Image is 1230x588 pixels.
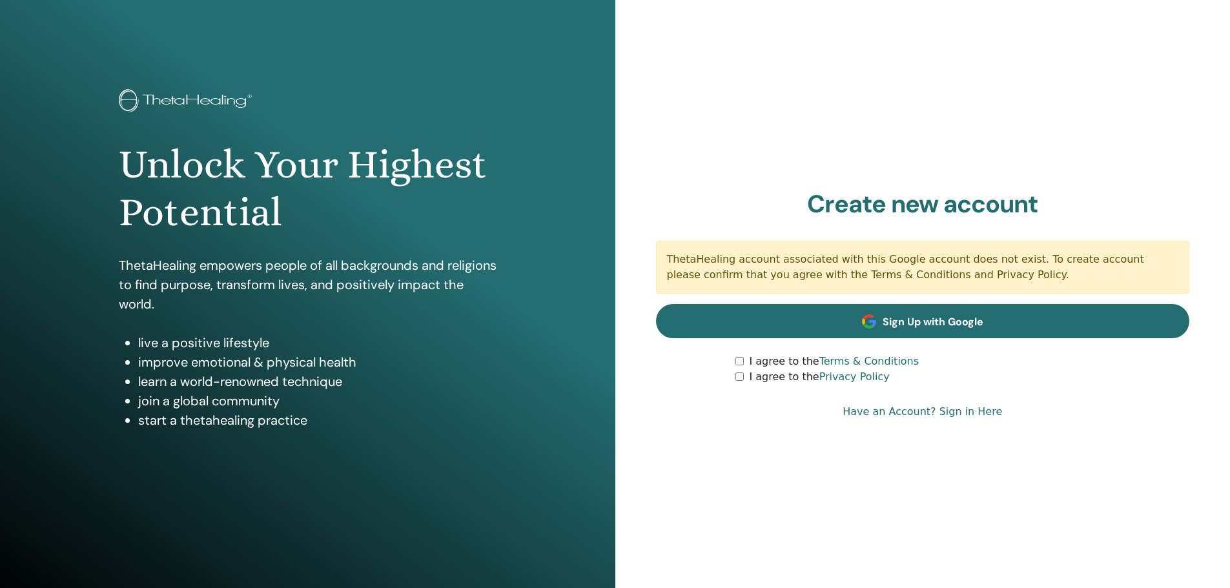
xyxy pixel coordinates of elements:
a: Sign Up with Google [656,304,1190,338]
label: I agree to the [749,369,889,385]
li: improve emotional & physical health [138,352,497,372]
label: I agree to the [749,354,919,369]
a: Terms & Conditions [819,355,919,367]
li: join a global community [138,391,497,411]
li: live a positive lifestyle [138,333,497,352]
li: learn a world-renowned technique [138,372,497,391]
a: Have an Account? Sign in Here [843,404,1002,420]
span: Sign Up with Google [883,315,983,329]
a: Privacy Policy [819,370,890,383]
div: ThetaHealing account associated with this Google account does not exist. To create account please... [656,241,1190,294]
li: start a thetahealing practice [138,411,497,430]
h1: Unlock Your Highest Potential [119,141,497,237]
h2: Create new account [656,190,1190,219]
p: ThetaHealing empowers people of all backgrounds and religions to find purpose, transform lives, a... [119,256,497,314]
